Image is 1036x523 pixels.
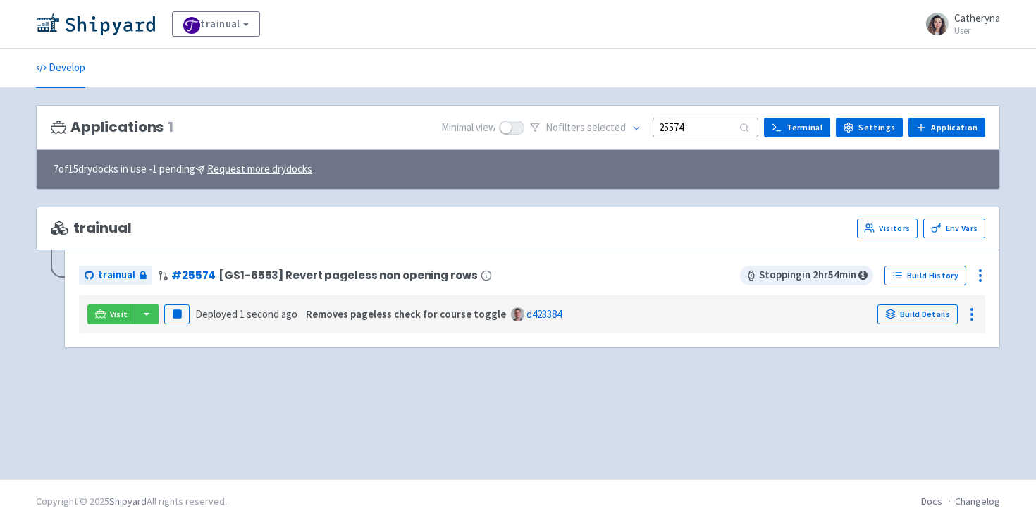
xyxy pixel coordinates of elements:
span: Visit [110,309,128,320]
span: Stopping in 2 hr 54 min [740,266,873,285]
a: Env Vars [923,219,985,238]
a: Build History [884,266,966,285]
small: User [954,26,1000,35]
a: Visit [87,304,135,324]
span: [GS1-6553] Revert pageless non opening rows [218,269,477,281]
span: trainual [98,267,135,283]
span: 1 [168,119,173,135]
a: Shipyard [109,495,147,507]
a: trainual [172,11,260,37]
a: Build Details [877,304,958,324]
a: d423384 [526,307,562,321]
input: Search... [653,118,758,137]
a: #25574 [171,268,216,283]
span: 7 of 15 drydocks in use - 1 pending [54,161,312,178]
span: Catheryna [954,11,1000,25]
time: 1 second ago [240,307,297,321]
span: selected [587,121,626,134]
a: Develop [36,49,85,88]
a: Docs [921,495,942,507]
button: Pause [164,304,190,324]
strong: Removes pageless check for course toggle [306,307,506,321]
a: Catheryna User [918,13,1000,35]
a: Changelog [955,495,1000,507]
span: No filter s [545,120,626,136]
span: Deployed [195,307,297,321]
a: Visitors [857,219,918,238]
a: Settings [836,118,903,137]
img: Shipyard logo [36,13,155,35]
a: Application [908,118,985,137]
a: Terminal [764,118,830,137]
a: trainual [79,266,152,285]
span: trainual [51,220,132,236]
span: Minimal view [441,120,496,136]
u: Request more drydocks [207,162,312,176]
h3: Applications [51,119,173,135]
div: Copyright © 2025 All rights reserved. [36,494,227,509]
